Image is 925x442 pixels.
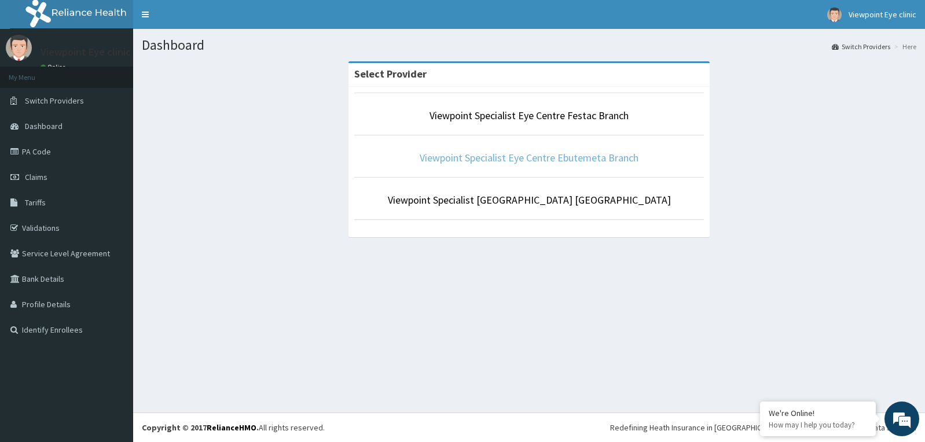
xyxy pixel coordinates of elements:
[142,422,259,433] strong: Copyright © 2017 .
[430,109,629,122] a: Viewpoint Specialist Eye Centre Festac Branch
[827,8,842,22] img: User Image
[25,197,46,208] span: Tariffs
[41,47,131,57] p: Viewpoint Eye clinic
[832,42,890,51] a: Switch Providers
[207,422,256,433] a: RelianceHMO
[610,422,916,433] div: Redefining Heath Insurance in [GEOGRAPHIC_DATA] using Telemedicine and Data Science!
[133,412,925,442] footer: All rights reserved.
[41,63,68,71] a: Online
[60,65,194,80] div: Chat with us now
[190,6,218,34] div: Minimize live chat window
[25,172,47,182] span: Claims
[891,42,916,51] li: Here
[769,420,867,430] p: How may I help you today?
[6,35,32,61] img: User Image
[420,151,638,164] a: Viewpoint Specialist Eye Centre Ebutemeta Branch
[67,146,160,263] span: We're online!
[849,9,916,20] span: Viewpoint Eye clinic
[142,38,916,53] h1: Dashboard
[769,408,867,418] div: We're Online!
[25,121,63,131] span: Dashboard
[25,95,84,106] span: Switch Providers
[388,193,671,207] a: Viewpoint Specialist [GEOGRAPHIC_DATA] [GEOGRAPHIC_DATA]
[21,58,47,87] img: d_794563401_company_1708531726252_794563401
[6,316,221,356] textarea: Type your message and hit 'Enter'
[354,67,427,80] strong: Select Provider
